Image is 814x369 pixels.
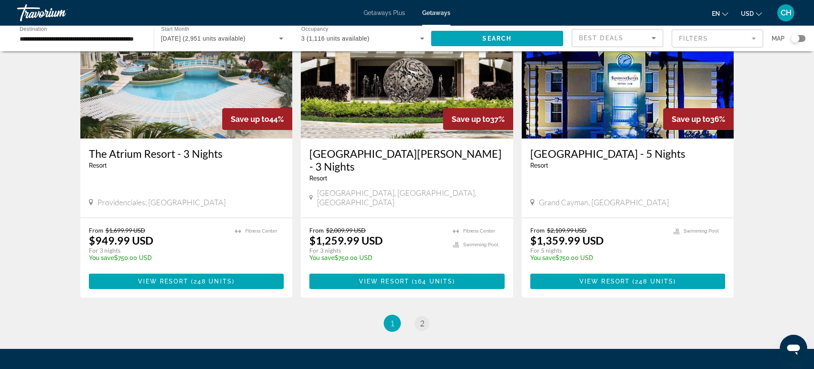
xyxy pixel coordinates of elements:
[422,9,450,16] a: Getaways
[630,278,676,285] span: ( )
[231,115,269,124] span: Save up to
[309,175,327,182] span: Resort
[635,278,673,285] span: 248 units
[317,188,505,207] span: [GEOGRAPHIC_DATA], [GEOGRAPHIC_DATA], [GEOGRAPHIC_DATA]
[530,254,555,261] span: You save
[741,10,754,17] span: USD
[684,228,719,234] span: Swimming Pool
[161,35,246,42] span: [DATE] (2,951 units available)
[301,27,328,32] span: Occupancy
[530,234,604,247] p: $1,359.99 USD
[89,247,227,254] p: For 3 nights
[579,33,656,43] mat-select: Sort by
[463,228,495,234] span: Fitness Center
[89,254,114,261] span: You save
[414,278,453,285] span: 164 units
[309,227,324,234] span: From
[245,228,277,234] span: Fitness Center
[89,234,153,247] p: $949.99 USD
[390,319,394,328] span: 1
[452,115,490,124] span: Save up to
[579,278,630,285] span: View Resort
[463,242,498,248] span: Swimming Pool
[530,162,548,169] span: Resort
[309,147,505,173] a: [GEOGRAPHIC_DATA][PERSON_NAME] - 3 Nights
[522,2,734,139] img: RGG9E01X.jpg
[194,278,232,285] span: 248 units
[431,31,564,46] button: Search
[780,335,807,362] iframe: Button to launch messaging window
[89,147,284,160] a: The Atrium Resort - 3 Nights
[309,274,505,289] button: View Resort(164 units)
[309,234,383,247] p: $1,259.99 USD
[672,29,763,48] button: Filter
[138,278,188,285] span: View Resort
[309,254,335,261] span: You save
[775,4,797,22] button: User Menu
[89,227,103,234] span: From
[20,26,47,32] span: Destination
[712,10,720,17] span: en
[530,274,726,289] button: View Resort(248 units)
[326,227,366,234] span: $2,009.99 USD
[222,108,292,130] div: 44%
[188,278,235,285] span: ( )
[89,274,284,289] button: View Resort(248 units)
[741,7,762,20] button: Change currency
[712,7,728,20] button: Change language
[80,2,293,139] img: RGG6E01X.jpg
[89,162,107,169] span: Resort
[97,198,226,207] span: Providenciales, [GEOGRAPHIC_DATA]
[530,147,726,160] a: [GEOGRAPHIC_DATA] - 5 Nights
[359,278,409,285] span: View Resort
[161,27,189,32] span: Start Month
[530,227,545,234] span: From
[539,198,669,207] span: Grand Cayman, [GEOGRAPHIC_DATA]
[781,9,791,17] span: CH
[547,227,587,234] span: $2,109.99 USD
[530,254,665,261] p: $750.00 USD
[301,2,513,139] img: RX94E01X.jpg
[443,108,513,130] div: 37%
[301,35,370,42] span: 3 (1,116 units available)
[672,115,710,124] span: Save up to
[17,2,103,24] a: Travorium
[409,278,455,285] span: ( )
[80,315,734,332] nav: Pagination
[530,247,665,254] p: For 5 nights
[89,254,227,261] p: $750.00 USD
[772,32,785,44] span: Map
[309,254,444,261] p: $750.00 USD
[364,9,405,16] a: Getaways Plus
[663,108,734,130] div: 36%
[309,247,444,254] p: For 3 nights
[482,35,511,42] span: Search
[579,35,623,41] span: Best Deals
[420,319,424,328] span: 2
[106,227,145,234] span: $1,699.99 USD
